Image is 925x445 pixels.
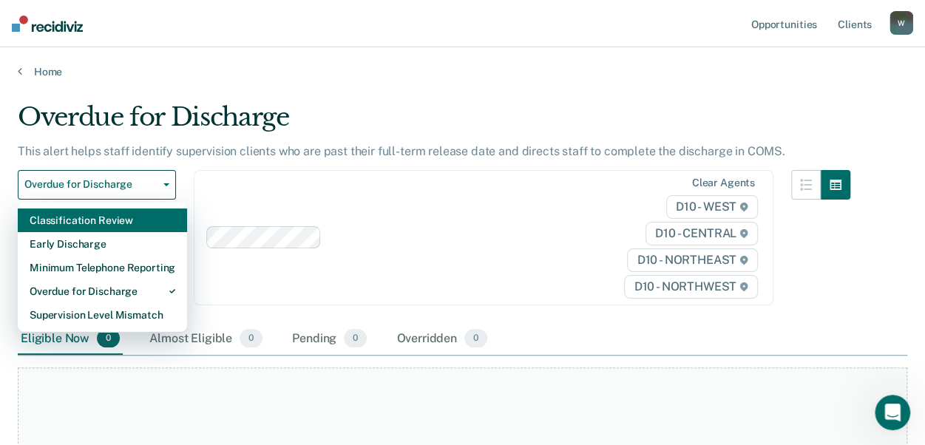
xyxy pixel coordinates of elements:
[692,177,755,189] div: Clear agents
[24,178,157,191] span: Overdue for Discharge
[18,144,785,158] p: This alert helps staff identify supervision clients who are past their full-term release date and...
[627,248,757,272] span: D10 - NORTHEAST
[18,65,907,78] a: Home
[30,256,175,279] div: Minimum Telephone Reporting
[97,329,120,348] span: 0
[18,170,176,200] button: Overdue for Discharge
[890,11,913,35] button: W
[12,16,83,32] img: Recidiviz
[646,222,758,245] span: D10 - CENTRAL
[624,275,757,299] span: D10 - NORTHWEST
[18,323,123,356] div: Eligible Now0
[30,232,175,256] div: Early Discharge
[30,208,175,232] div: Classification Review
[240,329,262,348] span: 0
[18,102,850,144] div: Overdue for Discharge
[344,329,367,348] span: 0
[30,279,175,303] div: Overdue for Discharge
[30,303,175,327] div: Supervision Level Mismatch
[666,195,758,219] span: D10 - WEST
[146,323,265,356] div: Almost Eligible0
[464,329,487,348] span: 0
[393,323,490,356] div: Overridden0
[875,395,910,430] iframe: Intercom live chat
[289,323,370,356] div: Pending0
